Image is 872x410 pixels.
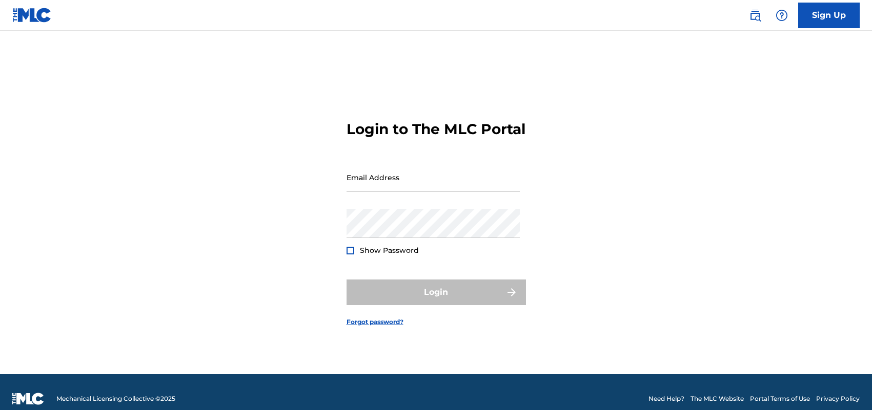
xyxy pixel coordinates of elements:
[347,120,525,138] h3: Login to The MLC Portal
[749,9,761,21] img: search
[648,394,684,403] a: Need Help?
[347,317,403,327] a: Forgot password?
[821,361,872,410] iframe: Chat Widget
[745,5,765,26] a: Public Search
[12,8,52,23] img: MLC Logo
[360,246,419,255] span: Show Password
[798,3,860,28] a: Sign Up
[816,394,860,403] a: Privacy Policy
[776,9,788,21] img: help
[56,394,175,403] span: Mechanical Licensing Collective © 2025
[772,5,792,26] div: Help
[750,394,810,403] a: Portal Terms of Use
[12,393,44,405] img: logo
[691,394,744,403] a: The MLC Website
